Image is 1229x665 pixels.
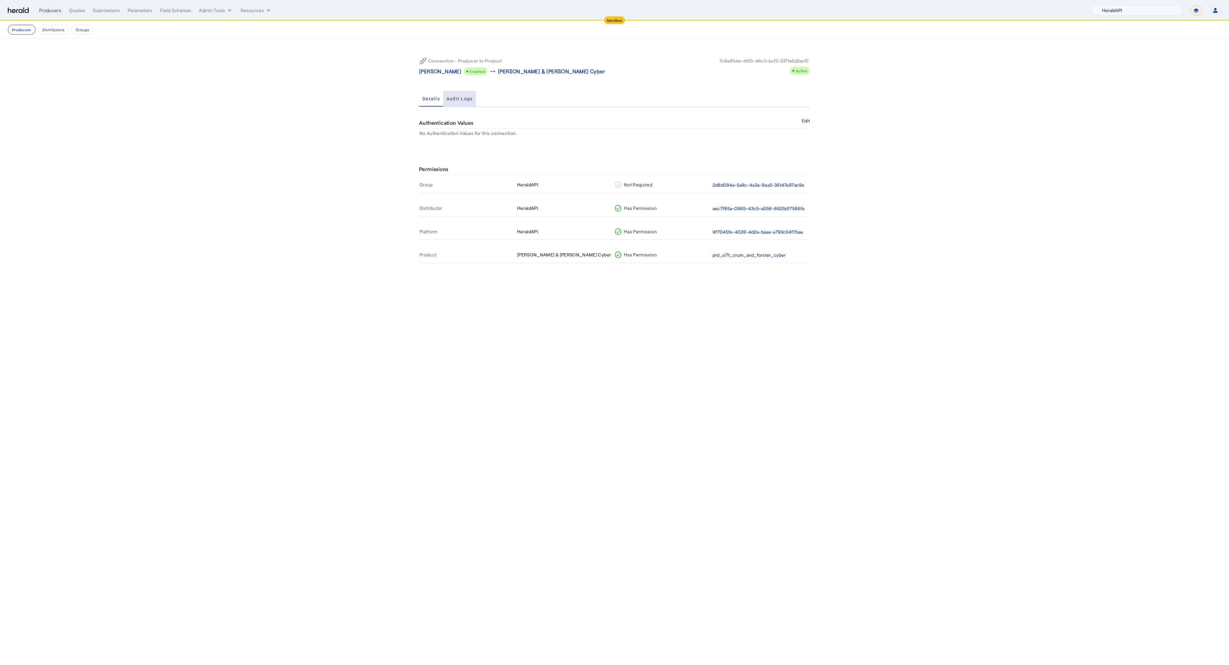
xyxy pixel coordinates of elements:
button: aec7f85a-0965-43c5-a056-6625d17586fa [713,205,804,212]
button: 9f7045fe-4026-4d2a-baaa-a793c04f7baa [713,228,803,236]
p: [PERSON_NAME] [419,67,461,75]
th: HeraldAPI [517,178,614,193]
div: Quotes [69,7,85,14]
button: Groups [71,25,93,35]
span: Audit Logs [446,96,473,101]
p: Connection - Producer to Product [428,58,502,64]
button: 2d8d094a-5a9c-4a3a-9ea5-36147e97ac9e [713,181,804,189]
h4: Permissions [419,165,451,173]
div: 7c6e854e-4105-46c3-bcf3-3371a6d5acf2 [718,58,810,64]
th: [PERSON_NAME] & [PERSON_NAME] Cyber [517,248,614,263]
button: Edit [802,119,810,123]
span: Enabled [470,69,485,74]
div: Not Required [615,181,710,188]
button: prd_si7t_crum_and_forster_cyber [713,252,785,259]
button: Resources dropdown menu [241,7,272,14]
mat-icon: arrow_right_alt [489,67,497,75]
button: internal dropdown menu [199,7,233,14]
th: Distributor [419,201,517,216]
div: Field Schemas [160,7,191,14]
button: Distributors [38,25,69,35]
th: Group [419,178,517,193]
p: [PERSON_NAME] & [PERSON_NAME] Cyber [498,67,605,75]
h4: Authentication Values [419,119,476,127]
th: No Authentication Values for this connection. [419,129,810,138]
div: Submissions [93,7,120,14]
div: Has Permission [615,228,710,235]
div: Producers [39,7,61,14]
th: HeraldAPI [517,224,614,240]
th: Product [419,248,517,263]
th: HeraldAPI [517,201,614,216]
div: Has Permission [615,205,710,211]
div: Has Permission [615,252,710,258]
th: Platform [419,224,517,240]
button: Producers [8,25,35,35]
div: Parameters [128,7,152,14]
span: Details [422,96,440,101]
img: Herald Logo [8,7,29,14]
span: Active [796,68,807,73]
div: Sandbox [604,16,625,24]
